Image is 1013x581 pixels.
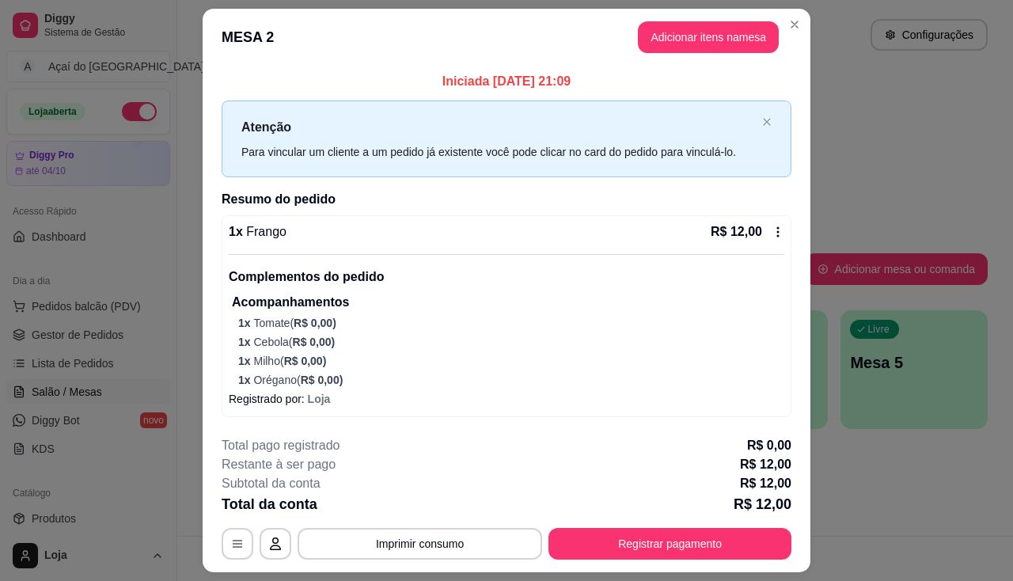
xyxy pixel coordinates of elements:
[740,455,791,474] p: R$ 12,00
[229,391,784,407] p: Registrado por:
[222,436,340,455] p: Total pago registrado
[711,222,762,241] p: R$ 12,00
[293,336,336,348] span: R$ 0,00 )
[222,190,791,209] h2: Resumo do pedido
[782,12,807,37] button: Close
[222,474,321,493] p: Subtotal da conta
[298,528,542,560] button: Imprimir consumo
[229,268,784,287] p: Complementos do pedido
[222,455,336,474] p: Restante à ser pago
[301,374,343,386] span: R$ 0,00 )
[308,393,331,405] span: Loja
[548,528,791,560] button: Registrar pagamento
[238,315,784,331] p: Tomate (
[238,372,784,388] p: Orégano (
[241,117,756,137] p: Atenção
[238,374,253,386] span: 1 x
[734,493,791,515] p: R$ 12,00
[238,355,253,367] span: 1 x
[238,353,784,369] p: Milho (
[203,9,810,66] header: MESA 2
[638,21,779,53] button: Adicionar itens namesa
[762,117,772,127] button: close
[284,355,327,367] span: R$ 0,00 )
[238,334,784,350] p: Cebola (
[238,317,253,329] span: 1 x
[222,72,791,91] p: Iniciada [DATE] 21:09
[229,222,286,241] p: 1 x
[740,474,791,493] p: R$ 12,00
[222,493,317,515] p: Total da conta
[243,225,286,238] span: Frango
[241,143,756,161] div: Para vincular um cliente a um pedido já existente você pode clicar no card do pedido para vinculá...
[238,336,253,348] span: 1 x
[747,436,791,455] p: R$ 0,00
[232,293,784,312] p: Acompanhamentos
[294,317,336,329] span: R$ 0,00 )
